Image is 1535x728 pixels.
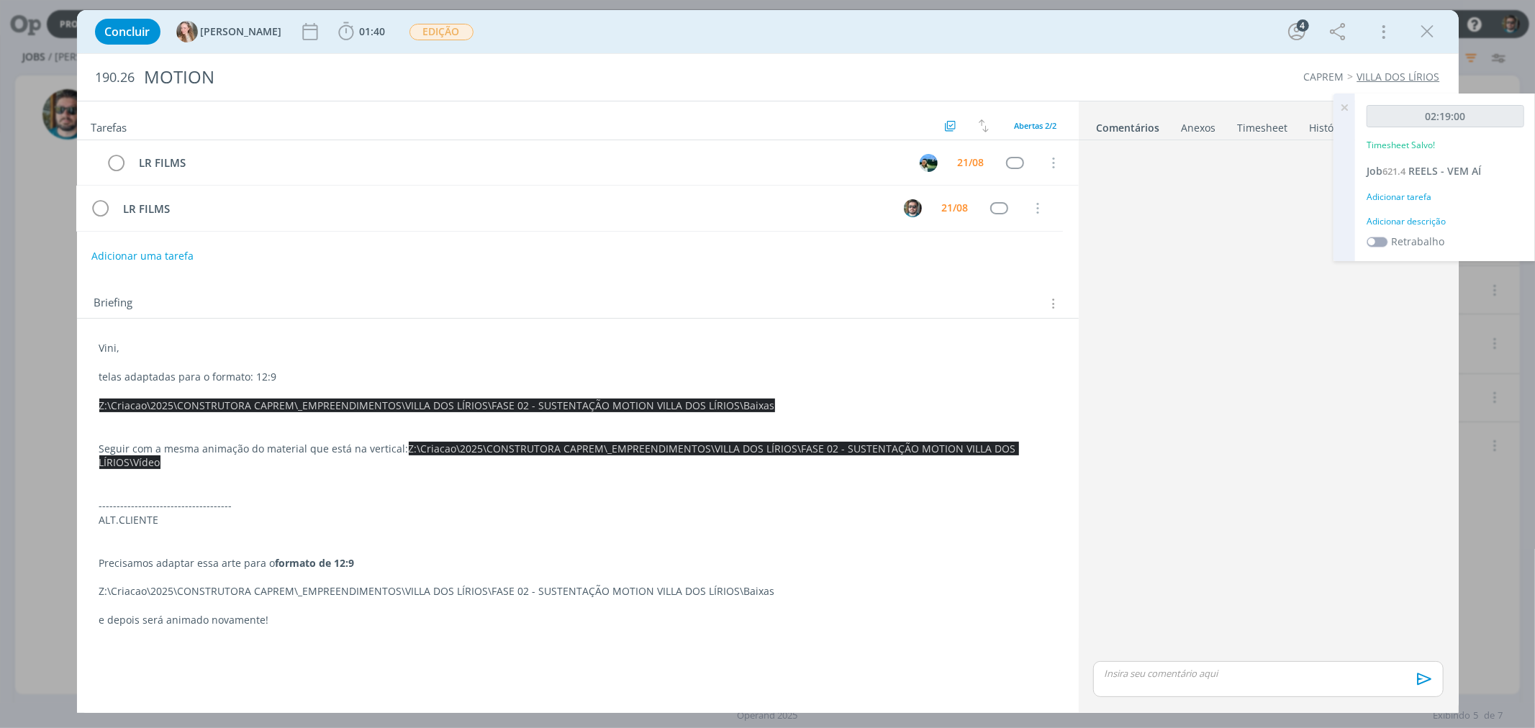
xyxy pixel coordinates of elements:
strong: formato de 12:9 [276,556,355,570]
button: 4 [1285,20,1308,43]
a: Timesheet [1237,114,1289,135]
a: CAPREM [1304,70,1344,83]
span: EDIÇÃO [409,24,474,40]
p: e depois será animado novamente! [99,613,1056,627]
button: R [918,197,940,219]
img: R [920,199,938,217]
div: 4 [1297,19,1309,32]
span: Z:\Criacao\2025\CONSTRUTORA CAPREM\_EMPREENDIMENTOS\VILLA DOS LÍRIOS\FASE 02 - SUSTENTAÇÃO MOTION... [99,399,775,412]
a: Job621.4REELS - VEM AÍ [1367,164,1481,178]
div: 21/08 [958,203,984,213]
div: Adicionar tarefa [1367,191,1524,204]
a: Comentários [1096,114,1161,135]
div: LR FILMS [133,154,907,172]
span: [PERSON_NAME] [201,27,282,37]
p: ALT.CLIENTE [99,513,1056,527]
span: 190.26 [96,70,135,86]
label: Retrabalho [1391,234,1444,249]
div: dialog [77,10,1459,713]
p: ------------------------------------- [99,499,1056,513]
span: 01:40 [360,24,386,38]
span: 621.4 [1382,165,1405,178]
img: G [176,21,198,42]
p: Seguir com a mesma animação do material que está na vertical: [99,442,1056,470]
div: 21/08 [958,158,984,168]
span: Concluir [105,26,150,37]
a: VILLA DOS LÍRIOS [1357,70,1440,83]
p: Vini, [99,341,1056,355]
div: LR FILMS [133,200,907,218]
button: Adicionar uma tarefa [91,243,194,269]
span: Tarefas [91,117,127,135]
button: V [918,152,940,173]
button: Concluir [95,19,160,45]
p: Precisamos adaptar essa arte para o [99,556,1056,570]
button: G[PERSON_NAME] [176,21,282,42]
button: EDIÇÃO [409,23,474,41]
p: Z:\Criacao\2025\CONSTRUTORA CAPREM\_EMPREENDIMENTOS\VILLA DOS LÍRIOS\FASE 02 - SUSTENTAÇÃO MOTION... [99,584,1056,599]
p: telas adaptadas para o formato: 12:9 [99,370,1056,384]
img: arrow-down-up.svg [979,119,989,132]
p: Timesheet Salvo! [1367,139,1435,152]
div: MOTION [138,60,874,95]
span: Abertas 2/2 [1015,120,1057,131]
span: Z:\Criacao\2025\CONSTRUTORA CAPREM\_EMPREENDIMENTOS\VILLA DOS LÍRIOS\FASE 02 - SUSTENTAÇÃO MOTION... [99,442,1019,470]
span: Briefing [94,294,133,313]
div: Adicionar descrição [1367,215,1524,228]
div: Anexos [1182,121,1216,135]
button: 01:40 [335,20,389,43]
a: Histórico [1309,114,1353,135]
img: V [920,154,938,172]
span: REELS - VEM AÍ [1408,164,1481,178]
